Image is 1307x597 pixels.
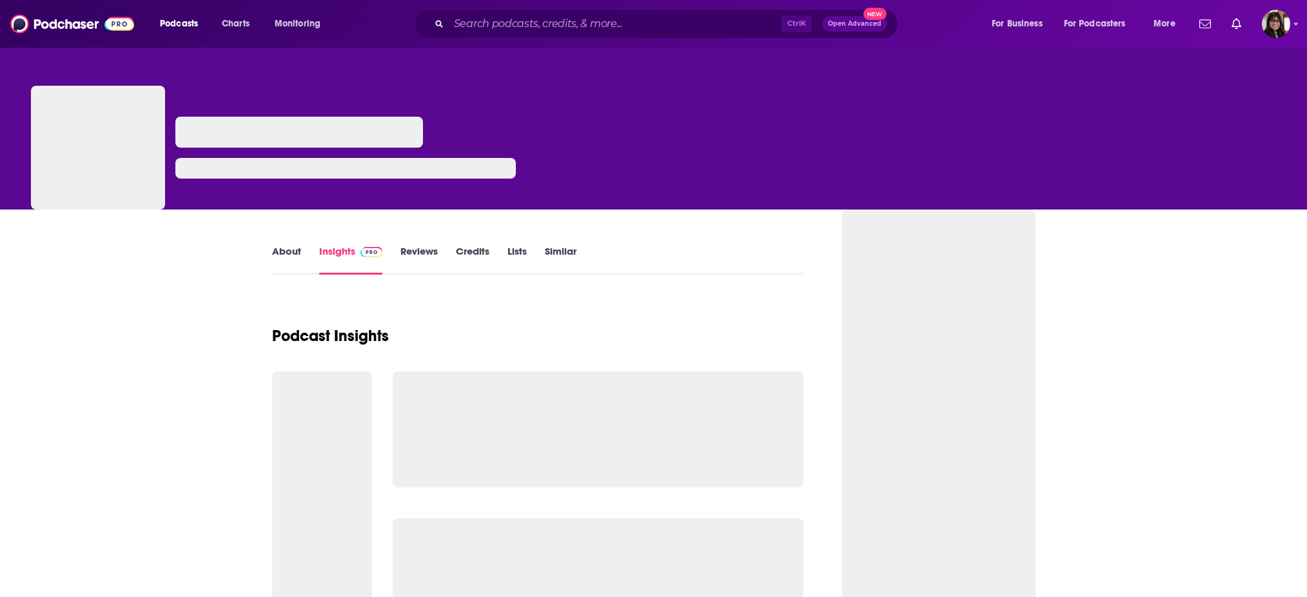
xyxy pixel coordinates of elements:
[1262,10,1290,38] img: User Profile
[160,15,198,33] span: Podcasts
[1262,10,1290,38] button: Show profile menu
[272,245,301,275] a: About
[781,15,812,32] span: Ctrl K
[213,14,257,34] a: Charts
[1194,13,1216,35] a: Show notifications dropdown
[275,15,320,33] span: Monitoring
[863,8,887,20] span: New
[426,9,910,39] div: Search podcasts, credits, & more...
[828,21,881,27] span: Open Advanced
[545,245,576,275] a: Similar
[151,14,215,34] button: open menu
[983,14,1059,34] button: open menu
[319,245,383,275] a: InsightsPodchaser Pro
[222,15,250,33] span: Charts
[456,245,489,275] a: Credits
[1056,14,1145,34] button: open menu
[1226,13,1246,35] a: Show notifications dropdown
[992,15,1043,33] span: For Business
[1064,15,1126,33] span: For Podcasters
[507,245,527,275] a: Lists
[360,247,383,257] img: Podchaser Pro
[449,14,781,34] input: Search podcasts, credits, & more...
[1154,15,1175,33] span: More
[822,16,887,32] button: Open AdvancedNew
[1262,10,1290,38] span: Logged in as parulyadav
[266,14,337,34] button: open menu
[400,245,438,275] a: Reviews
[10,12,134,36] img: Podchaser - Follow, Share and Rate Podcasts
[1145,14,1192,34] button: open menu
[272,326,389,346] h1: Podcast Insights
